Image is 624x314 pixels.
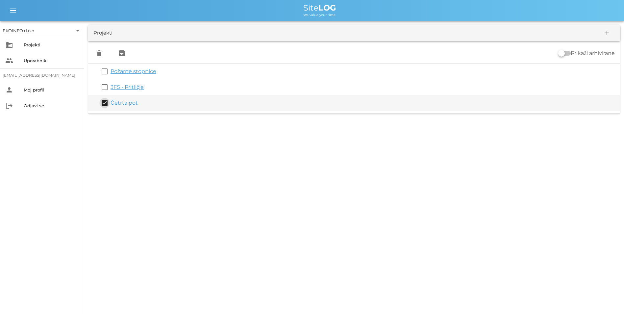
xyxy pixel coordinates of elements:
[303,13,336,17] span: We value your time.
[603,29,611,37] i: add
[5,102,13,110] i: logout
[101,83,109,91] button: check_box_outline_blank
[24,87,79,92] div: Moj profil
[24,103,79,108] div: Odjavi se
[530,243,624,314] div: Pripomoček za klepet
[101,67,109,75] button: check_box_outline_blank
[24,42,79,47] div: Projekti
[530,243,624,314] iframe: Chat Widget
[24,58,79,63] div: Uporabniki
[5,41,13,49] i: business
[111,100,138,106] a: Četrta pot
[9,7,17,14] i: menu
[3,25,82,36] div: EKOINFO d.o.o
[5,86,13,94] i: person
[101,99,109,107] button: check_box
[3,28,34,34] div: EKOINFO d.o.o
[571,50,615,57] label: Prikaži arhivirane
[318,3,336,13] b: LOG
[111,84,144,90] a: 3FS - Pritličje
[95,49,103,57] i: delete
[74,27,82,35] i: arrow_drop_down
[303,3,336,13] span: Site
[5,57,13,65] i: people
[111,68,156,74] a: Požarne stopnice
[93,29,112,37] div: Projekti
[118,49,126,57] i: archive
